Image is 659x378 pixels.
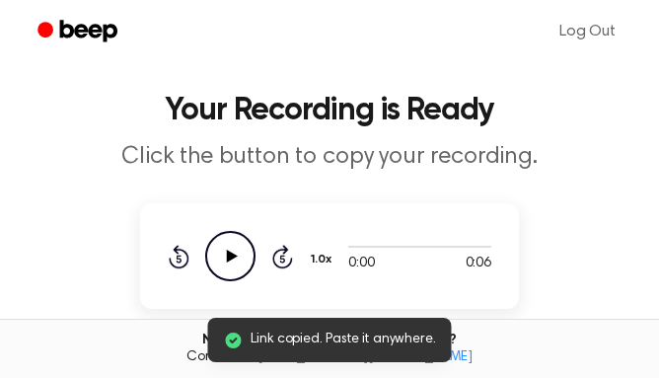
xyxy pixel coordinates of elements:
[309,243,338,276] button: 1.0x
[466,254,491,274] span: 0:06
[257,350,473,364] a: [EMAIL_ADDRESS][DOMAIN_NAME]
[251,330,435,350] span: Link copied. Paste it anywhere.
[24,95,635,126] h1: Your Recording is Ready
[24,142,635,172] p: Click the button to copy your recording.
[540,8,635,55] a: Log Out
[24,13,135,51] a: Beep
[348,254,374,274] span: 0:00
[12,349,647,367] span: Contact us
